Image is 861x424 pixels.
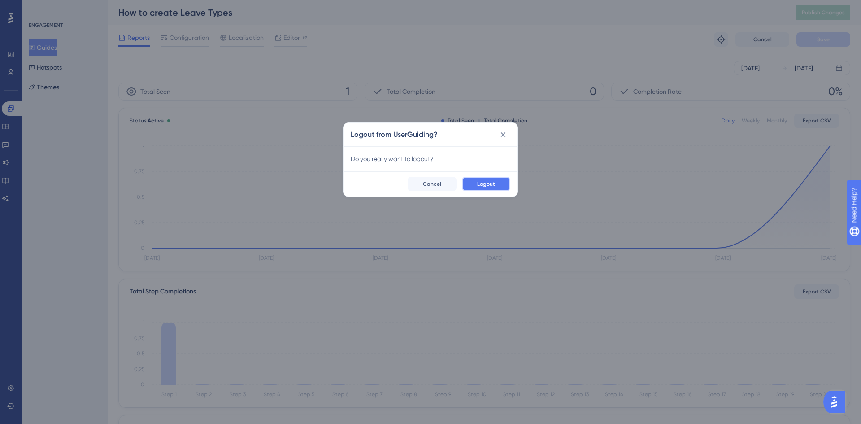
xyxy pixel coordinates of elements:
span: Need Help? [22,2,57,13]
h2: Logout from UserGuiding? [351,129,438,140]
iframe: UserGuiding AI Assistant Launcher [823,389,850,415]
span: Cancel [423,180,441,188]
span: Logout [477,180,495,188]
div: Do you really want to logout? [351,153,510,164]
